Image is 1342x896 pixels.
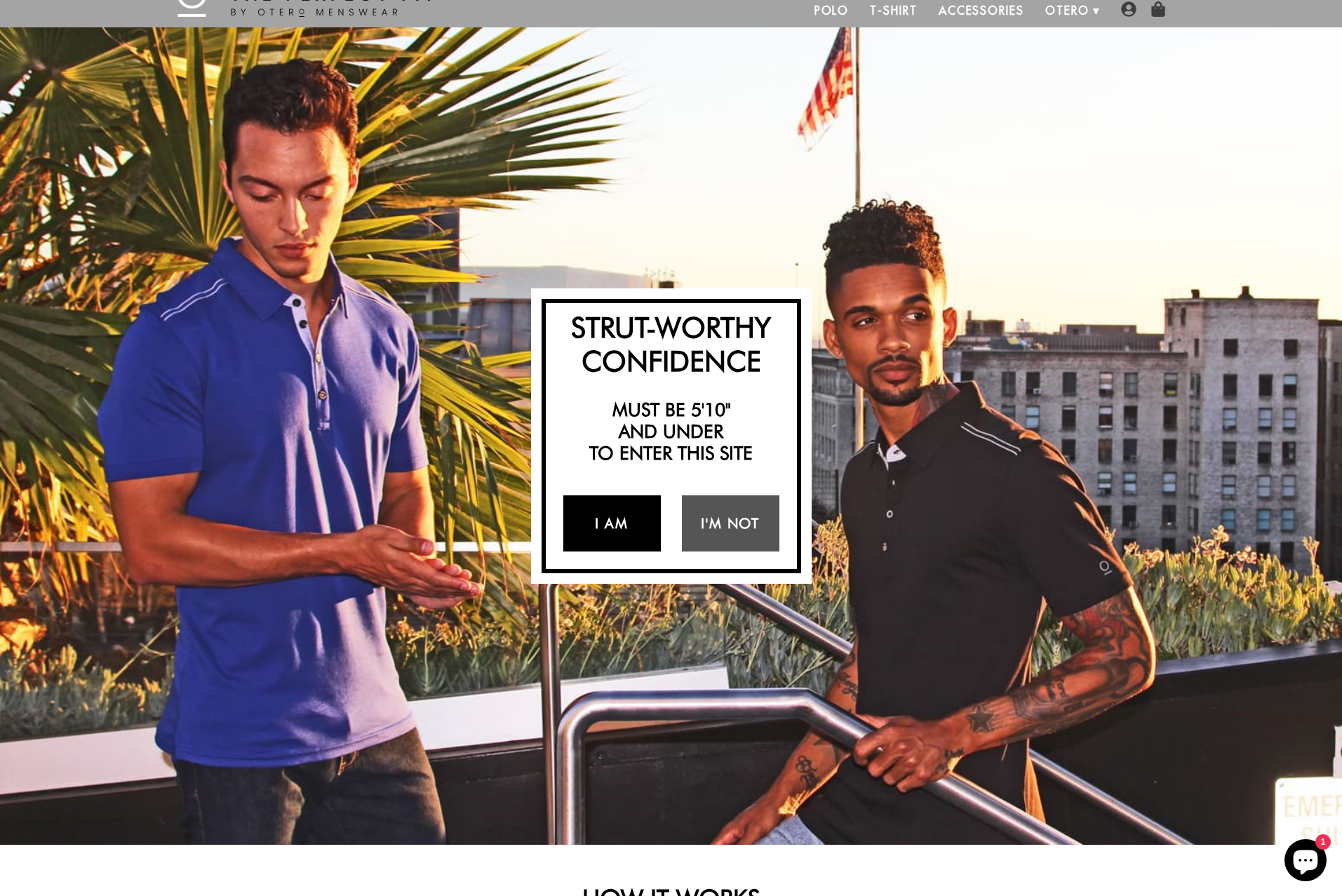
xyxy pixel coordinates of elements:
[553,310,790,377] h2: Strut-Worthy Confidence
[1150,1,1166,17] img: shopping-bag-icon.png
[1121,1,1136,17] img: user-account-icon.png
[563,495,661,551] a: I Am
[682,495,779,551] a: I'm Not
[1280,839,1331,885] inbox-online-store-chat: Shopify online store chat
[553,399,790,464] h2: Must be 5'10" and under to enter this site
